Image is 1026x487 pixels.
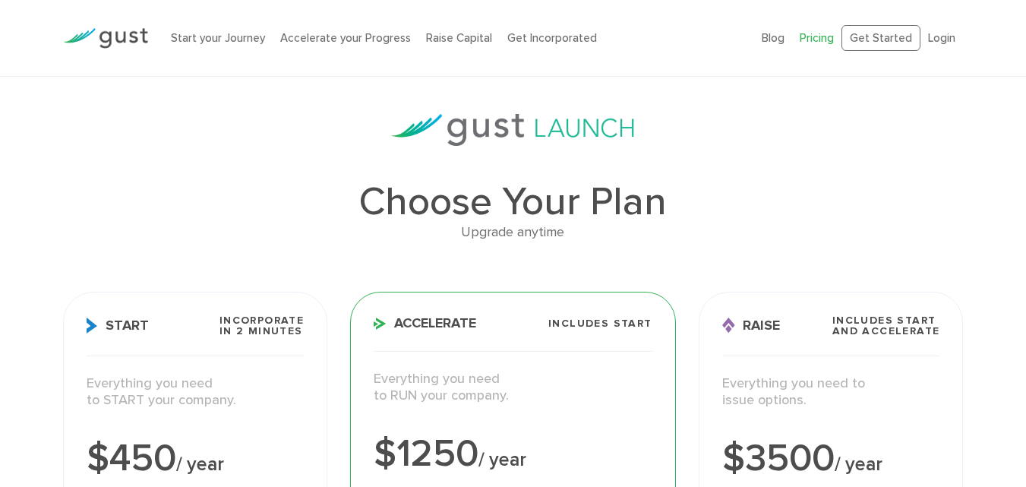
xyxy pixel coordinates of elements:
[478,448,526,471] span: / year
[63,222,964,244] div: Upgrade anytime
[219,315,304,337] span: Incorporate in 2 Minutes
[171,31,265,45] a: Start your Journey
[722,375,940,410] p: Everything you need to issue options.
[928,31,955,45] a: Login
[87,375,305,410] p: Everything you need to START your company.
[832,315,940,337] span: Includes START and ACCELERATE
[374,318,387,330] img: Accelerate Icon
[280,31,411,45] a: Accelerate your Progress
[426,31,492,45] a: Raise Capital
[374,435,652,473] div: $1250
[548,318,652,329] span: Includes START
[722,440,940,478] div: $3500
[87,440,305,478] div: $450
[507,31,597,45] a: Get Incorporated
[391,114,634,146] img: gust-launch-logos.svg
[374,371,652,405] p: Everything you need to RUN your company.
[835,453,882,476] span: / year
[63,182,964,222] h1: Choose Your Plan
[722,318,780,334] span: Raise
[841,25,920,52] a: Get Started
[374,317,476,330] span: Accelerate
[176,453,224,476] span: / year
[722,318,735,334] img: Raise Icon
[63,28,148,49] img: Gust Logo
[87,318,149,334] span: Start
[87,318,98,334] img: Start Icon X2
[762,31,784,45] a: Blog
[800,31,834,45] a: Pricing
